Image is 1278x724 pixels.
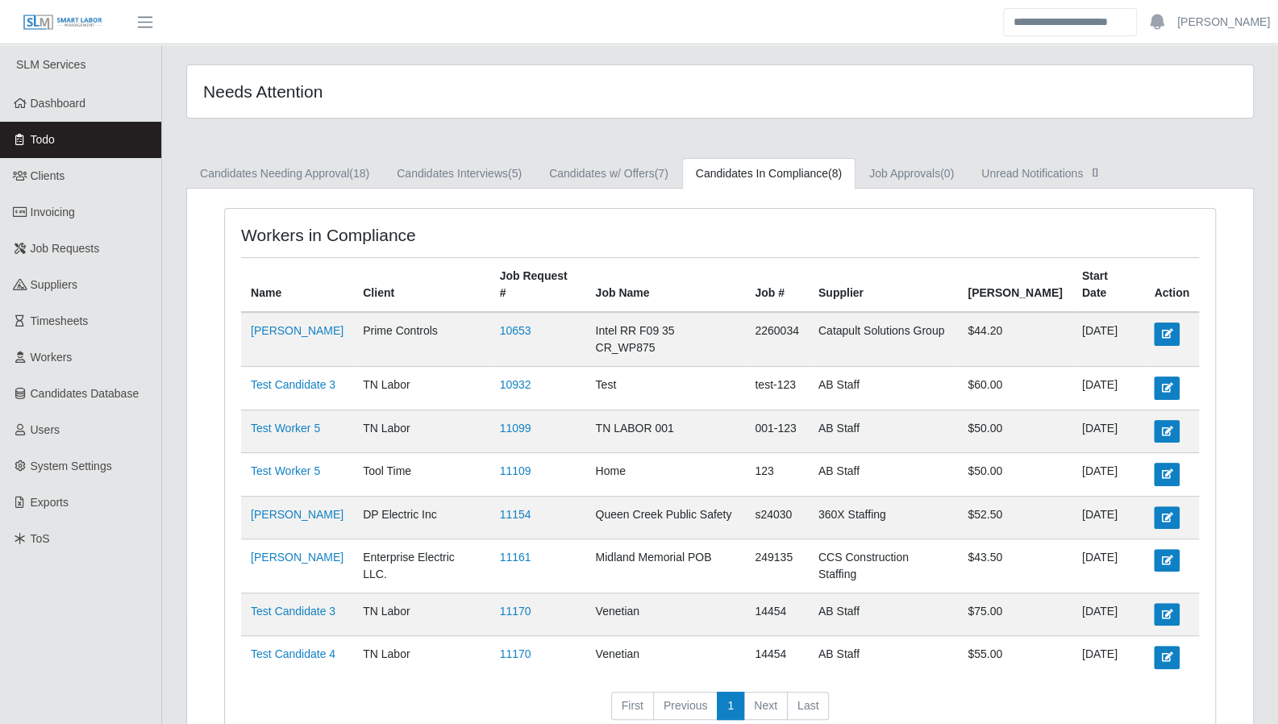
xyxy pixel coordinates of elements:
input: Search [1003,8,1137,36]
th: Job # [745,258,809,313]
th: Job Request # [490,258,586,313]
span: Job Requests [31,242,100,255]
td: test-123 [745,367,809,410]
td: AB Staff [809,593,958,635]
td: $55.00 [958,636,1072,679]
a: Test Candidate 4 [251,647,335,660]
td: s24030 [745,496,809,539]
td: Enterprise Electric LLC. [353,539,489,593]
span: Todo [31,133,55,146]
span: System Settings [31,460,112,472]
span: (0) [940,167,954,180]
a: Test Candidate 3 [251,605,335,618]
th: Start Date [1072,258,1145,313]
a: Candidates Needing Approval [186,158,383,189]
td: 2260034 [745,312,809,367]
td: [DATE] [1072,453,1145,496]
a: Test Candidate 3 [251,378,335,391]
a: 1 [717,692,744,721]
a: Job Approvals [855,158,968,189]
td: [DATE] [1072,410,1145,452]
td: 14454 [745,636,809,679]
td: 249135 [745,539,809,593]
td: Intel RR F09 35 CR_WP875 [585,312,745,367]
a: Unread Notifications [968,158,1117,189]
td: Venetian [585,593,745,635]
td: Tool Time [353,453,489,496]
a: 11109 [500,464,531,477]
a: 11161 [500,551,531,564]
th: [PERSON_NAME] [958,258,1072,313]
span: SLM Services [16,58,85,71]
td: [DATE] [1072,496,1145,539]
a: Test Worker 5 [251,464,320,477]
td: $52.50 [958,496,1072,539]
a: 11099 [500,422,531,435]
td: DP Electric Inc [353,496,489,539]
span: Timesheets [31,314,89,327]
a: Candidates In Compliance [682,158,855,189]
td: [DATE] [1072,367,1145,410]
th: Client [353,258,489,313]
span: Clients [31,169,65,182]
a: 10932 [500,378,531,391]
td: TN Labor [353,593,489,635]
td: Test [585,367,745,410]
a: Candidates w/ Offers [535,158,682,189]
td: [DATE] [1072,539,1145,593]
a: [PERSON_NAME] [251,551,343,564]
td: $50.00 [958,410,1072,452]
td: TN Labor [353,367,489,410]
span: Dashboard [31,97,86,110]
td: TN Labor [353,410,489,452]
h4: Needs Attention [203,81,620,102]
a: [PERSON_NAME] [1177,14,1270,31]
span: (8) [828,167,842,180]
a: Test Worker 5 [251,422,320,435]
a: [PERSON_NAME] [251,324,343,337]
th: Action [1144,258,1199,313]
span: Invoicing [31,206,75,218]
span: Candidates Database [31,387,139,400]
span: Workers [31,351,73,364]
td: $43.50 [958,539,1072,593]
td: CCS Construction Staffing [809,539,958,593]
td: Queen Creek Public Safety [585,496,745,539]
td: [DATE] [1072,636,1145,679]
span: Exports [31,496,69,509]
span: Users [31,423,60,436]
td: $60.00 [958,367,1072,410]
a: 11154 [500,508,531,521]
span: (18) [349,167,369,180]
td: [DATE] [1072,312,1145,367]
td: Catapult Solutions Group [809,312,958,367]
img: SLM Logo [23,14,103,31]
span: Suppliers [31,278,77,291]
td: AB Staff [809,636,958,679]
span: [] [1087,165,1103,178]
a: 11170 [500,647,531,660]
td: Home [585,453,745,496]
td: $50.00 [958,453,1072,496]
td: 001-123 [745,410,809,452]
td: [DATE] [1072,593,1145,635]
td: TN Labor [353,636,489,679]
td: AB Staff [809,453,958,496]
a: 10653 [500,324,531,337]
a: [PERSON_NAME] [251,508,343,521]
a: Candidates Interviews [383,158,535,189]
th: Name [241,258,353,313]
td: Midland Memorial POB [585,539,745,593]
td: $44.20 [958,312,1072,367]
span: (5) [508,167,522,180]
td: 360X Staffing [809,496,958,539]
span: (7) [655,167,668,180]
a: 11170 [500,605,531,618]
td: Prime Controls [353,312,489,367]
td: AB Staff [809,410,958,452]
td: AB Staff [809,367,958,410]
td: Venetian [585,636,745,679]
th: Supplier [809,258,958,313]
td: TN LABOR 001 [585,410,745,452]
td: 123 [745,453,809,496]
